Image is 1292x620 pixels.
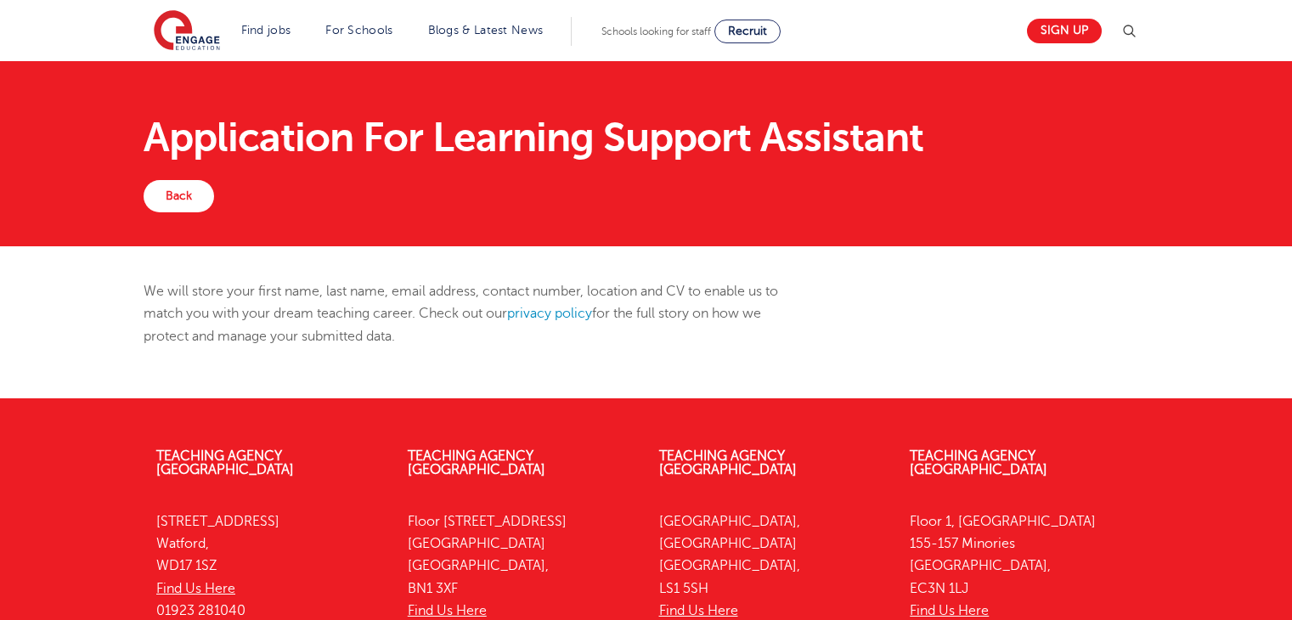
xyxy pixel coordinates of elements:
[144,280,805,347] p: We will store your first name, last name, email address, contact number, location and CV to enabl...
[154,10,220,53] img: Engage Education
[507,306,592,321] a: privacy policy
[601,25,711,37] span: Schools looking for staff
[1027,19,1102,43] a: Sign up
[714,20,781,43] a: Recruit
[156,581,235,596] a: Find Us Here
[241,24,291,37] a: Find jobs
[144,180,214,212] a: Back
[428,24,544,37] a: Blogs & Latest News
[408,603,487,618] a: Find Us Here
[325,24,392,37] a: For Schools
[910,448,1047,477] a: Teaching Agency [GEOGRAPHIC_DATA]
[659,603,738,618] a: Find Us Here
[144,117,1148,158] h1: Application For Learning Support Assistant
[659,448,797,477] a: Teaching Agency [GEOGRAPHIC_DATA]
[408,448,545,477] a: Teaching Agency [GEOGRAPHIC_DATA]
[156,448,294,477] a: Teaching Agency [GEOGRAPHIC_DATA]
[910,603,989,618] a: Find Us Here
[728,25,767,37] span: Recruit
